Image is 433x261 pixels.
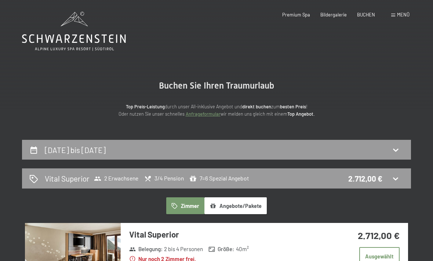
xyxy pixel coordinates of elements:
span: 40 m² [236,245,249,253]
a: Premium Spa [282,12,310,18]
button: Angebote/Pakete [204,197,267,214]
h3: Vital Superior [129,229,322,240]
strong: direkt buchen [242,104,271,109]
strong: 2.712,00 € [358,230,400,241]
strong: Größe : [208,245,234,253]
p: durch unser All-inklusive Angebot und zum ! Oder nutzen Sie unser schnelles wir melden uns gleich... [70,103,363,118]
a: Anfrageformular [186,111,221,117]
a: BUCHEN [357,12,375,18]
div: 2.712,00 € [348,173,382,184]
strong: besten Preis [280,104,306,109]
span: 3/4 Pension [144,175,184,182]
button: Zimmer [166,197,204,214]
strong: Top Preis-Leistung [126,104,165,109]
span: 2 bis 4 Personen [164,245,203,253]
h2: [DATE] bis [DATE] [45,145,106,154]
span: 2 Erwachsene [94,175,138,182]
a: Bildergalerie [320,12,347,18]
strong: Top Angebot. [287,111,315,117]
strong: Belegung : [129,245,163,253]
span: Menü [397,12,410,18]
h2: Vital Superior [45,173,90,184]
span: 7=6 Spezial Angebot [189,175,249,182]
span: Buchen Sie Ihren Traumurlaub [159,81,274,91]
